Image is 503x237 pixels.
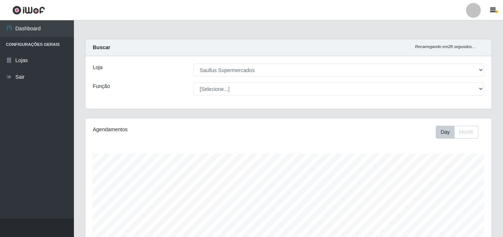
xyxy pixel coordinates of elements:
[454,126,478,139] button: Month
[12,6,45,15] img: CoreUI Logo
[93,82,110,90] label: Função
[93,126,249,133] div: Agendamentos
[436,126,478,139] div: First group
[436,126,484,139] div: Toolbar with button groups
[93,44,110,50] strong: Buscar
[415,44,475,49] i: Recarregando em 28 segundos...
[93,64,102,71] label: Loja
[436,126,455,139] button: Day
